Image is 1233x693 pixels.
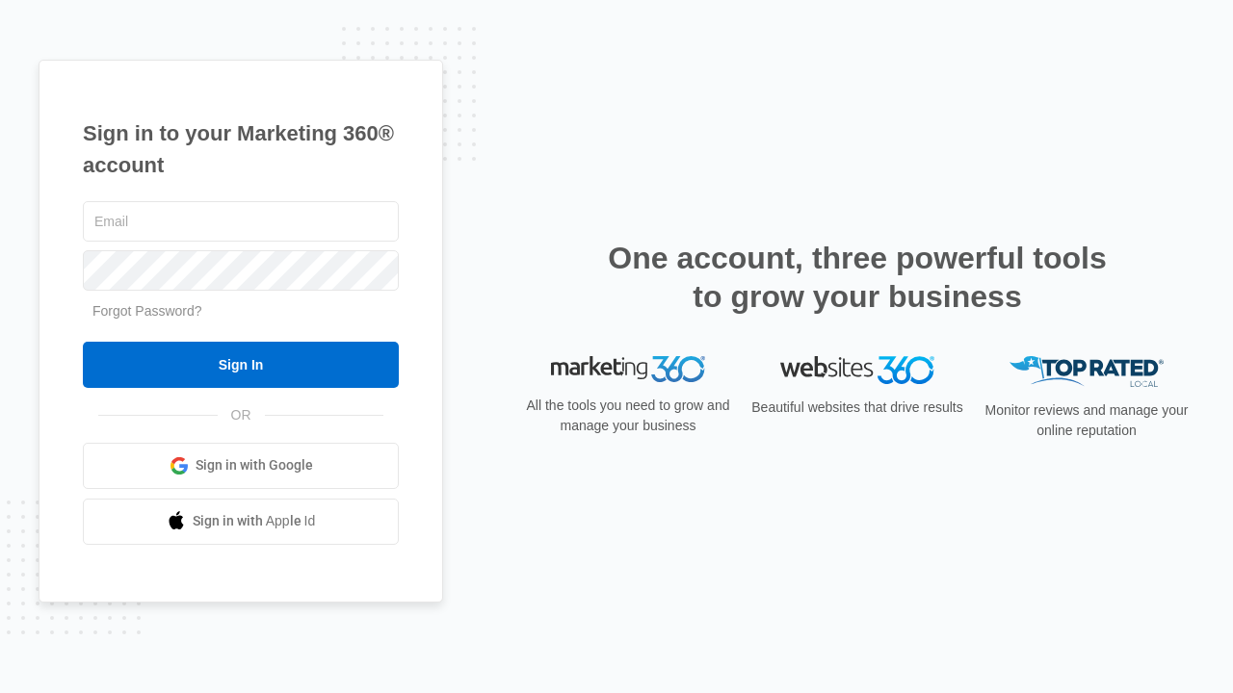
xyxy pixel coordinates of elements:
[218,405,265,425] span: OR
[83,499,399,545] a: Sign in with Apple Id
[83,342,399,388] input: Sign In
[83,201,399,242] input: Email
[602,239,1113,316] h2: One account, three powerful tools to grow your business
[749,398,965,418] p: Beautiful websites that drive results
[979,400,1194,441] p: Monitor reviews and manage your online reputation
[193,511,316,531] span: Sign in with Apple Id
[92,303,202,319] a: Forgot Password?
[196,455,313,475] span: Sign in with Google
[83,443,399,489] a: Sign in with Google
[780,356,934,384] img: Websites 360
[520,396,736,436] p: All the tools you need to grow and manage your business
[1010,356,1164,388] img: Top Rated Local
[83,117,399,181] h1: Sign in to your Marketing 360® account
[551,356,705,383] img: Marketing 360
